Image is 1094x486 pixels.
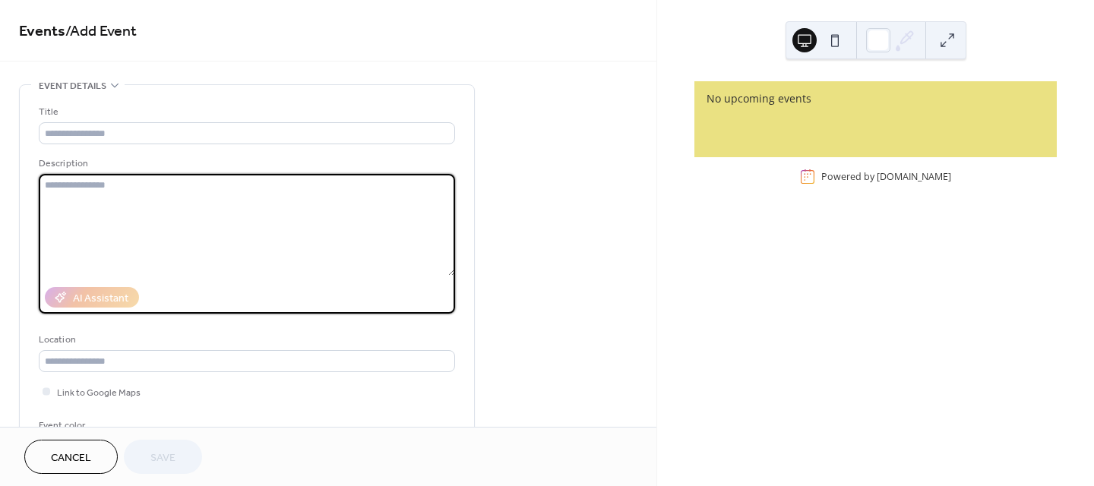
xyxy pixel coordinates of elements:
a: Events [19,17,65,46]
button: Cancel [24,440,118,474]
div: Powered by [821,170,951,183]
div: Description [39,156,452,172]
div: No upcoming events [707,90,1045,106]
a: [DOMAIN_NAME] [877,170,951,183]
div: Event color [39,418,153,434]
span: Cancel [51,450,91,466]
span: Link to Google Maps [57,385,141,401]
div: Location [39,332,452,348]
div: Title [39,104,452,120]
span: Event details [39,78,106,94]
span: / Add Event [65,17,137,46]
